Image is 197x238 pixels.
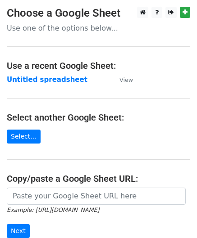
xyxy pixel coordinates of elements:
h4: Select another Google Sheet: [7,112,190,123]
input: Paste your Google Sheet URL here [7,188,186,205]
p: Use one of the options below... [7,23,190,33]
a: View [110,76,133,84]
h3: Choose a Google Sheet [7,7,190,20]
small: Example: [URL][DOMAIN_NAME] [7,207,99,213]
h4: Copy/paste a Google Sheet URL: [7,173,190,184]
small: View [119,76,133,83]
h4: Use a recent Google Sheet: [7,60,190,71]
input: Next [7,224,30,238]
a: Select... [7,130,41,144]
a: Untitled spreadsheet [7,76,87,84]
